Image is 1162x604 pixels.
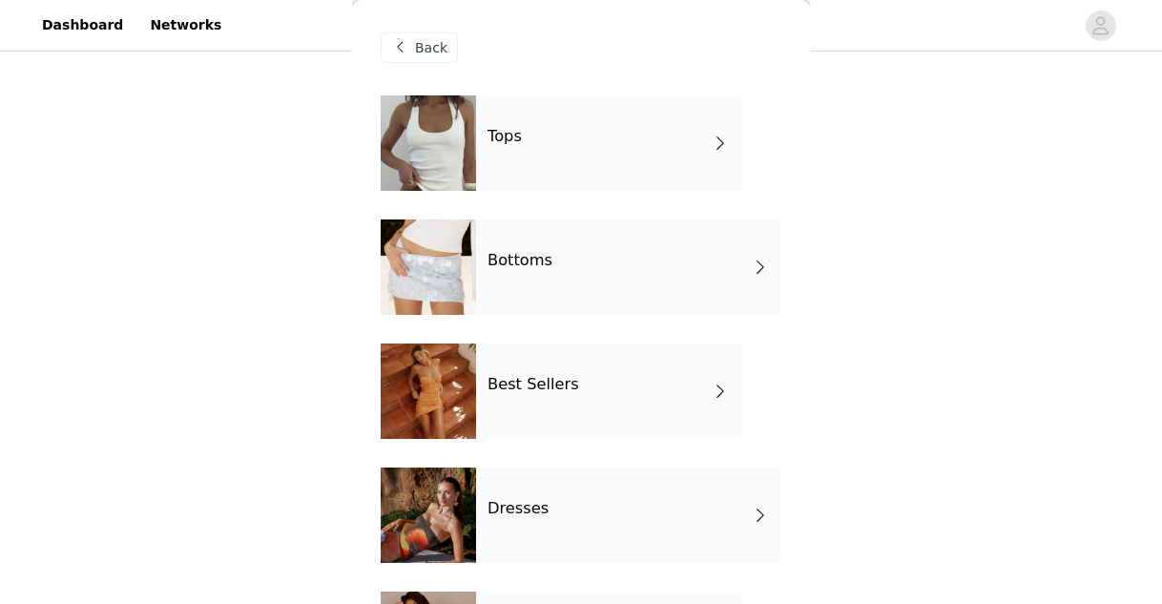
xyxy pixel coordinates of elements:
h4: Bottoms [488,252,552,269]
h4: Tops [488,128,522,145]
h4: Dresses [488,500,549,517]
a: Dashboard [31,4,135,47]
div: avatar [1091,10,1110,41]
span: Back [415,38,447,58]
iframe: Intercom live chat [1069,539,1114,585]
a: Networks [138,4,233,47]
h4: Best Sellers [488,376,579,393]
